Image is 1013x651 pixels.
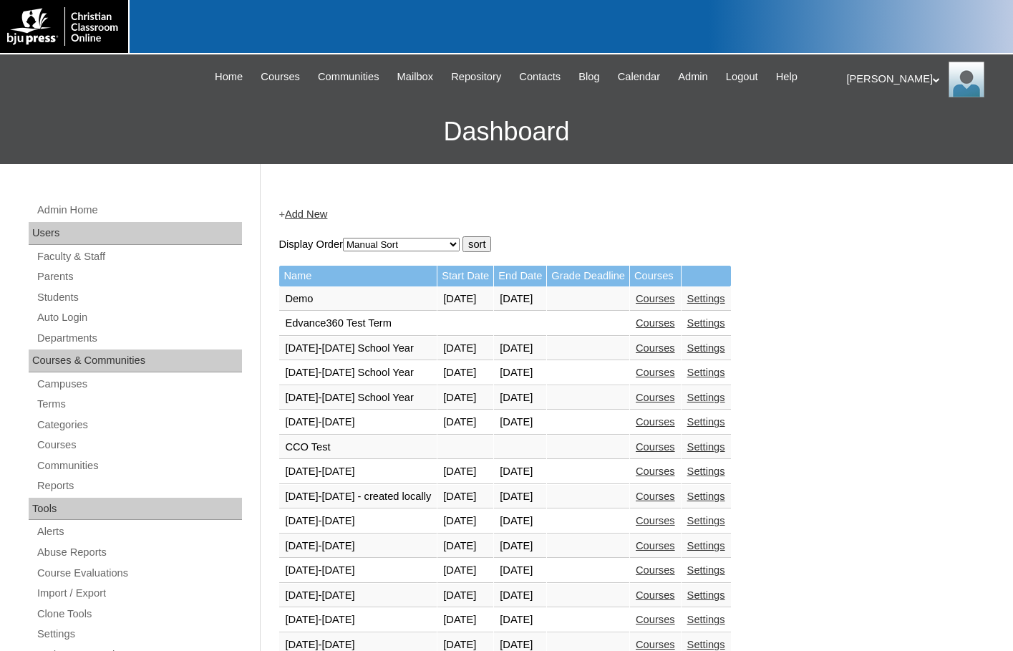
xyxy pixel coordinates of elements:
a: Import / Export [36,584,242,602]
a: Faculty & Staff [36,248,242,266]
div: [PERSON_NAME] [847,62,999,97]
a: Communities [36,457,242,475]
a: Admin Home [36,201,242,219]
a: Mailbox [390,69,441,85]
a: Clone Tools [36,605,242,623]
td: [DATE] [494,410,546,435]
a: Settings [687,416,725,428]
span: Mailbox [397,69,434,85]
td: End Date [494,266,546,286]
a: Courses [636,639,675,650]
span: Calendar [618,69,660,85]
a: Courses [36,436,242,454]
td: [DATE] [437,287,493,312]
a: Settings [687,491,725,502]
span: Admin [678,69,708,85]
a: Courses [636,515,675,526]
h3: Dashboard [7,100,1006,164]
td: [DATE] [437,485,493,509]
td: [DATE]-[DATE] School Year [279,361,437,385]
a: Courses [636,540,675,551]
a: Settings [687,614,725,625]
a: Courses [636,441,675,453]
td: [DATE] [494,559,546,583]
img: Melanie Sevilla [949,62,984,97]
a: Contacts [512,69,568,85]
a: Courses [636,564,675,576]
a: Add New [285,208,327,220]
td: CCO Test [279,435,437,460]
span: Repository [451,69,501,85]
a: Alerts [36,523,242,541]
td: Courses [630,266,681,286]
div: Users [29,222,242,245]
a: Courses [636,392,675,403]
td: [DATE]-[DATE] [279,534,437,559]
a: Campuses [36,375,242,393]
a: Courses [636,416,675,428]
td: [DATE] [437,386,493,410]
td: Demo [279,287,437,312]
a: Home [208,69,250,85]
a: Course Evaluations [36,564,242,582]
span: Blog [578,69,599,85]
a: Repository [444,69,508,85]
span: Help [776,69,798,85]
td: [DATE]-[DATE] [279,509,437,534]
div: + [278,207,987,222]
td: [DATE] [437,410,493,435]
a: Courses [636,293,675,304]
a: Courses [636,614,675,625]
a: Courses [636,317,675,329]
td: [DATE] [494,534,546,559]
a: Departments [36,329,242,347]
td: Name [279,266,437,286]
td: [DATE] [494,608,546,632]
td: Start Date [437,266,493,286]
td: [DATE]-[DATE] [279,410,437,435]
span: Contacts [519,69,561,85]
a: Blog [571,69,606,85]
a: Settings [687,342,725,354]
input: sort [462,236,491,252]
a: Courses [636,342,675,354]
a: Calendar [611,69,667,85]
td: [DATE] [494,485,546,509]
td: [DATE] [437,361,493,385]
a: Terms [36,395,242,413]
a: Settings [687,639,725,650]
span: Logout [726,69,758,85]
td: [DATE] [494,460,546,484]
td: [DATE] [437,584,493,608]
td: [DATE] [437,608,493,632]
a: Courses [636,367,675,378]
a: Courses [636,491,675,502]
td: [DATE] [437,337,493,361]
td: [DATE] [494,584,546,608]
td: [DATE]-[DATE] [279,584,437,608]
td: [DATE] [494,361,546,385]
td: [DATE]-[DATE] [279,460,437,484]
td: [DATE] [494,509,546,534]
td: [DATE]-[DATE] - created locally [279,485,437,509]
form: Display Order [278,236,987,252]
div: Tools [29,498,242,521]
td: [DATE]-[DATE] School Year [279,337,437,361]
a: Settings [687,367,725,378]
a: Help [769,69,805,85]
td: [DATE] [437,509,493,534]
a: Logout [719,69,765,85]
a: Settings [687,317,725,329]
span: Courses [261,69,300,85]
a: Reports [36,477,242,495]
a: Settings [687,392,725,403]
td: [DATE] [437,534,493,559]
img: logo-white.png [7,7,121,46]
a: Admin [671,69,715,85]
a: Parents [36,268,242,286]
a: Settings [36,625,242,643]
a: Settings [687,589,725,601]
a: Settings [687,441,725,453]
td: [DATE]-[DATE] [279,559,437,583]
a: Abuse Reports [36,544,242,561]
